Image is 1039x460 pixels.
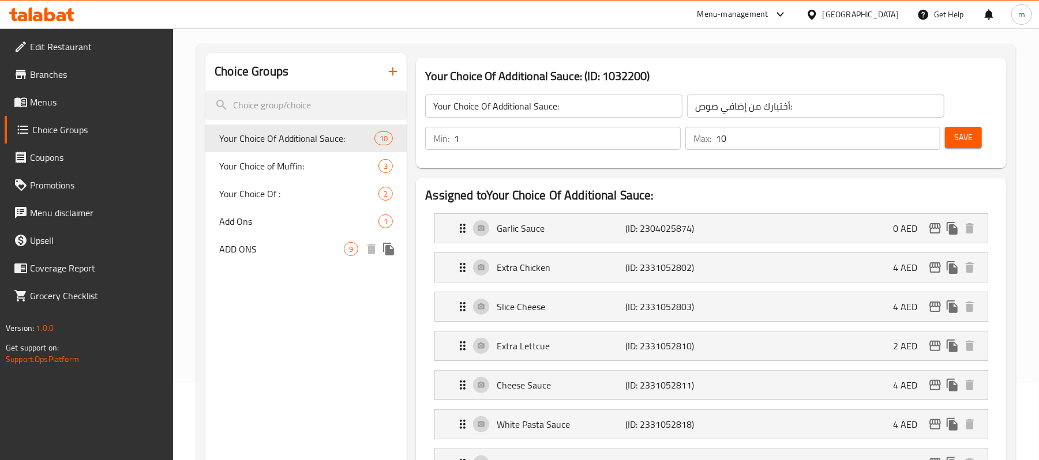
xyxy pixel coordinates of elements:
[425,187,997,204] h2: Assigned to Your Choice Of Additional Sauce:
[32,123,164,137] span: Choice Groups
[626,261,712,274] p: (ID: 2331052802)
[893,300,927,314] p: 4 AED
[30,261,164,275] span: Coverage Report
[378,214,393,228] div: Choices
[378,159,393,173] div: Choices
[435,331,988,360] div: Expand
[497,378,625,392] p: Cheese Sauce
[893,378,927,392] p: 4 AED
[626,221,712,235] p: (ID: 2304025874)
[378,187,393,201] div: Choices
[435,371,988,399] div: Expand
[944,220,961,237] button: duplicate
[961,376,978,394] button: delete
[5,116,174,144] a: Choice Groups
[927,259,944,276] button: edit
[219,214,378,228] span: Add Ons
[30,178,164,192] span: Promotions
[363,240,380,258] button: delete
[30,150,164,164] span: Coupons
[961,298,978,315] button: delete
[205,152,407,180] div: Your Choice of Muffin:3
[219,159,378,173] span: Your Choice of Muffin:
[425,365,997,405] li: Expand
[944,416,961,433] button: duplicate
[30,206,164,220] span: Menu disclaimer
[425,326,997,365] li: Expand
[5,33,174,61] a: Edit Restaurant
[30,233,164,247] span: Upsell
[893,261,927,274] p: 4 AED
[823,8,899,21] div: [GEOGRAPHIC_DATA]
[30,67,164,81] span: Branches
[425,287,997,326] li: Expand
[927,337,944,355] button: edit
[5,61,174,88] a: Branches
[219,242,344,256] span: ADD ONS
[30,40,164,54] span: Edit Restaurant
[425,405,997,444] li: Expand
[6,321,34,335] span: Version:
[497,300,625,314] p: Slice Cheese
[205,180,407,208] div: Your Choice Of :2
[435,292,988,321] div: Expand
[5,254,174,282] a: Coverage Report
[626,378,712,392] p: (ID: 2331052811)
[5,199,174,227] a: Menu disclaimer
[893,417,927,431] p: 4 AED
[205,235,407,263] div: ADD ONS9deleteduplicate
[30,289,164,303] span: Grocery Checklist
[927,220,944,237] button: edit
[374,131,393,145] div: Choices
[626,339,712,353] p: (ID: 2331052810)
[5,88,174,116] a: Menus
[927,298,944,315] button: edit
[927,376,944,394] button: edit
[425,209,997,248] li: Expand
[697,7,768,21] div: Menu-management
[6,352,79,367] a: Support.OpsPlatform
[215,63,288,80] h2: Choice Groups
[944,298,961,315] button: duplicate
[944,376,961,394] button: duplicate
[344,242,358,256] div: Choices
[435,410,988,439] div: Expand
[497,417,625,431] p: White Pasta Sauce
[954,130,973,145] span: Save
[626,300,712,314] p: (ID: 2331052803)
[693,131,711,145] p: Max:
[5,227,174,254] a: Upsell
[435,214,988,243] div: Expand
[944,337,961,355] button: duplicate
[961,259,978,276] button: delete
[375,133,392,144] span: 10
[626,417,712,431] p: (ID: 2331052818)
[379,216,392,227] span: 1
[497,221,625,235] p: Garlic Sauce
[893,339,927,353] p: 2 AED
[433,131,449,145] p: Min:
[945,127,982,148] button: Save
[36,321,54,335] span: 1.0.0
[219,187,378,201] span: Your Choice Of :
[379,188,392,199] span: 2
[5,171,174,199] a: Promotions
[379,161,392,172] span: 3
[435,253,988,282] div: Expand
[961,416,978,433] button: delete
[425,67,997,85] h3: Your Choice Of Additional Sauce: (ID: 1032200)
[6,340,59,355] span: Get support on:
[205,91,407,120] input: search
[380,240,397,258] button: duplicate
[961,220,978,237] button: delete
[497,339,625,353] p: Extra Lettcue
[5,282,174,310] a: Grocery Checklist
[5,144,174,171] a: Coupons
[497,261,625,274] p: Extra Chicken
[1018,8,1025,21] span: m
[205,208,407,235] div: Add Ons1
[927,416,944,433] button: edit
[961,337,978,355] button: delete
[205,125,407,152] div: Your Choice Of Additional Sauce:10
[944,259,961,276] button: duplicate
